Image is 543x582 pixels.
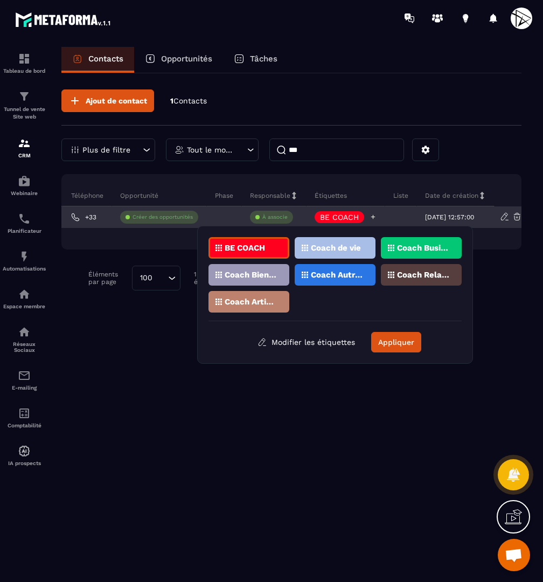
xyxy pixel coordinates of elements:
p: Opportunités [161,54,212,64]
p: [DATE] 12:57:00 [425,213,474,221]
p: Planificateur [3,228,46,234]
p: Liste [393,191,408,200]
p: Créer des opportunités [133,213,193,221]
p: Opportunité [120,191,158,200]
a: schedulerschedulerPlanificateur [3,204,46,242]
p: Responsable [250,191,290,200]
p: À associe [262,213,288,221]
p: Phase [215,191,233,200]
img: logo [15,10,112,29]
p: Éléments par page [88,271,127,286]
a: formationformationTunnel de vente Site web [3,82,46,129]
p: Réseaux Sociaux [3,341,46,353]
p: E-mailing [3,385,46,391]
img: formation [18,52,31,65]
a: formationformationTableau de bord [3,44,46,82]
img: automations [18,445,31,458]
img: automations [18,250,31,263]
img: accountant [18,407,31,420]
p: Coach Autres [311,271,363,279]
p: IA prospects [3,460,46,466]
a: automationsautomationsEspace membre [3,280,46,317]
div: Ouvrir le chat [498,539,530,571]
img: formation [18,90,31,103]
img: email [18,369,31,382]
p: 1-1 sur 1 éléments [194,271,231,286]
p: CRM [3,153,46,158]
span: Contacts [173,96,207,105]
span: Ajout de contact [86,95,147,106]
img: automations [18,175,31,188]
button: Modifier les étiquettes [249,332,363,352]
p: Coach Artistique [225,298,277,306]
a: +33 [71,213,96,221]
p: Espace membre [3,303,46,309]
p: BE COACH [225,244,265,252]
p: Comptabilité [3,422,46,428]
p: Tunnel de vente Site web [3,106,46,121]
p: Webinaire [3,190,46,196]
img: social-network [18,325,31,338]
p: Coach de vie [311,244,361,252]
p: 1 [170,96,207,106]
p: Plus de filtre [82,146,130,154]
a: Contacts [61,47,134,73]
span: 100 [136,272,156,284]
p: Date de création [425,191,478,200]
input: Search for option [156,272,165,284]
p: Coach Bien-être / Santé [225,271,277,279]
a: social-networksocial-networkRéseaux Sociaux [3,317,46,361]
p: Tableau de bord [3,68,46,74]
a: formationformationCRM [3,129,46,167]
p: Coach Business [397,244,449,252]
p: BE COACH [320,213,359,221]
p: Tâches [250,54,277,64]
p: Téléphone [71,191,103,200]
a: automationsautomationsAutomatisations [3,242,46,280]
a: automationsautomationsWebinaire [3,167,46,204]
p: Coach Relations [397,271,449,279]
a: Opportunités [134,47,223,73]
p: Automatisations [3,266,46,272]
a: Tâches [223,47,288,73]
p: Tout le monde [187,146,235,154]
p: Étiquettes [315,191,347,200]
img: automations [18,288,31,301]
button: Appliquer [371,332,421,352]
div: Search for option [132,266,180,290]
a: accountantaccountantComptabilité [3,399,46,436]
img: scheduler [18,212,31,225]
p: Contacts [88,54,123,64]
a: emailemailE-mailing [3,361,46,399]
img: formation [18,137,31,150]
button: Ajout de contact [61,89,154,112]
